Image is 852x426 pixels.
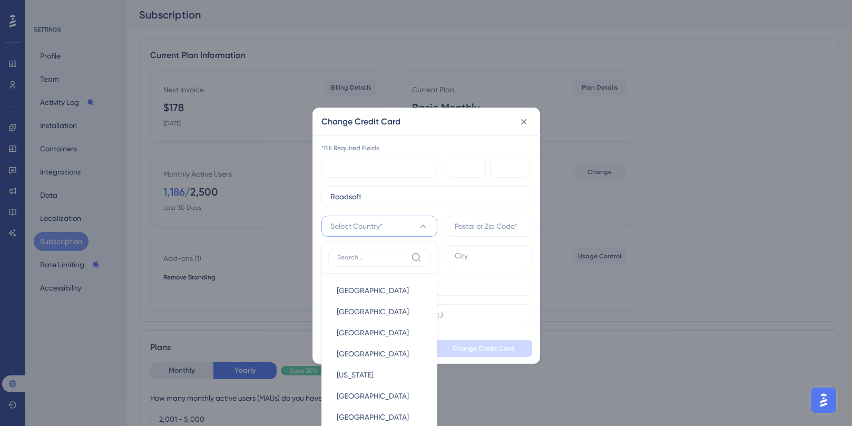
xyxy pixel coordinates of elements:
iframe: UserGuiding AI Assistant Launcher [808,384,839,416]
span: Select Country* [330,220,383,233]
span: [GEOGRAPHIC_DATA] [337,284,409,297]
span: [GEOGRAPHIC_DATA] [337,390,409,402]
span: Change Credit Card [453,344,514,353]
input: Company Name* [330,191,523,202]
div: *Fill Required Fields [321,144,532,152]
input: Search... [337,253,407,262]
iframe: Secure card number input frame [330,161,433,173]
iframe: Secure CVC input frame [499,161,526,173]
input: City [455,250,523,262]
input: Postal or Zip Code* [455,220,523,232]
span: [GEOGRAPHIC_DATA] [337,347,409,360]
span: [GEOGRAPHIC_DATA] [337,305,409,318]
span: [US_STATE] [337,369,374,381]
span: [GEOGRAPHIC_DATA] [337,411,409,423]
h2: Change Credit Card [321,115,400,128]
span: [GEOGRAPHIC_DATA] [337,326,409,339]
iframe: Secure expiration date input frame [455,161,482,173]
